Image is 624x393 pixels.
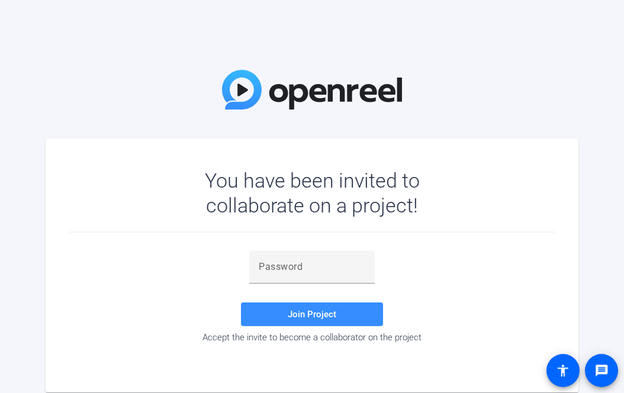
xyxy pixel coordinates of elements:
[222,70,402,109] img: OpenReel Logo
[594,363,609,378] mat-icon: message
[69,332,555,343] div: Accept the invite to become a collaborator on the project
[556,363,570,378] mat-icon: accessibility
[259,260,365,274] input: Password
[241,302,383,326] button: Join Project
[171,168,454,218] div: You have been invited to collaborate on a project!
[288,309,336,320] span: Join Project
